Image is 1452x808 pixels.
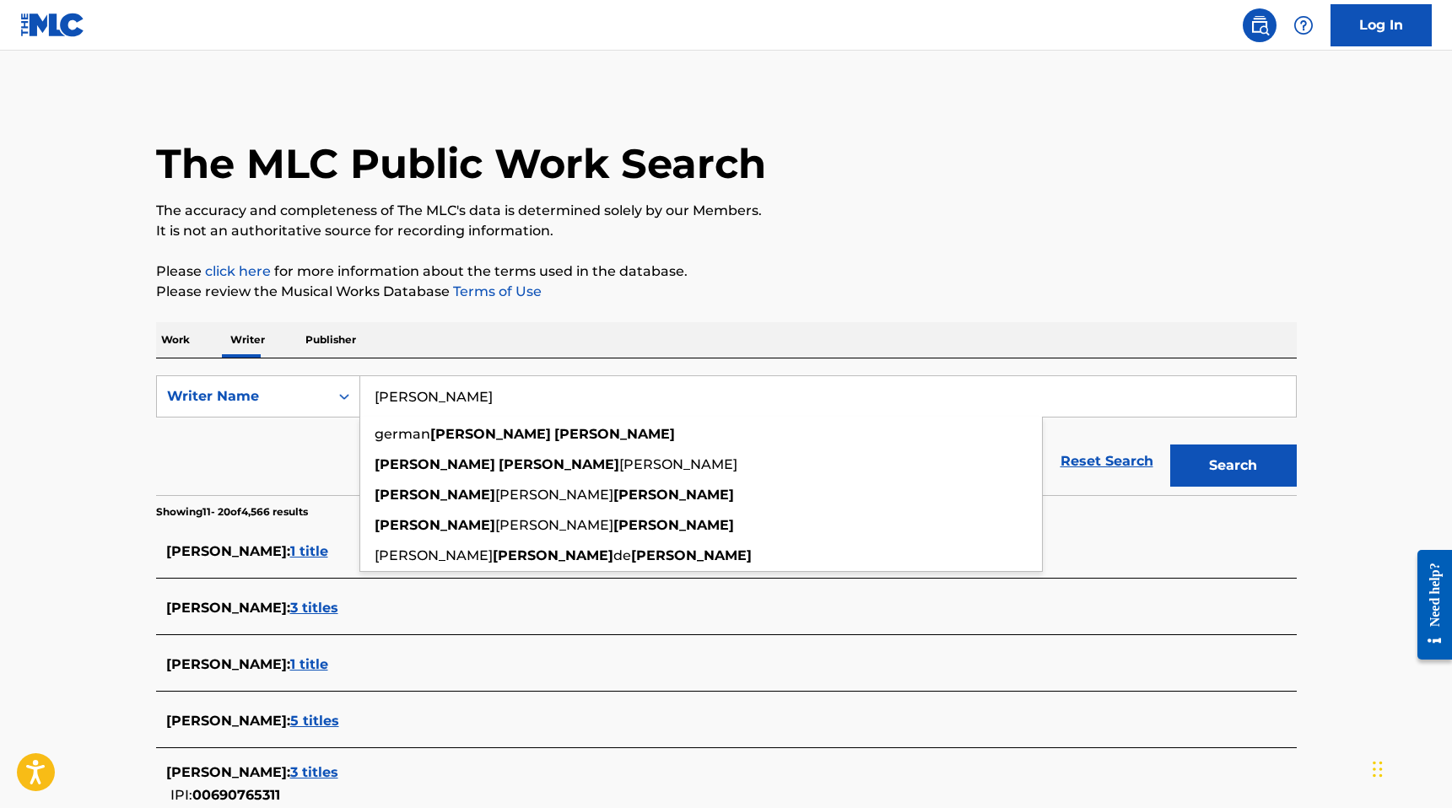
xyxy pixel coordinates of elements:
h1: The MLC Public Work Search [156,138,766,189]
p: Publisher [300,322,361,358]
p: Please review the Musical Works Database [156,282,1297,302]
span: 5 titles [290,713,339,729]
div: Writer Name [167,386,319,407]
img: MLC Logo [20,13,85,37]
strong: [PERSON_NAME] [499,456,619,472]
span: [PERSON_NAME] : [166,600,290,616]
span: 3 titles [290,600,338,616]
p: Writer [225,322,270,358]
span: 1 title [290,543,328,559]
strong: [PERSON_NAME] [631,547,752,563]
p: The accuracy and completeness of The MLC's data is determined solely by our Members. [156,201,1297,221]
iframe: Chat Widget [1368,727,1452,808]
div: Arrastrar [1373,744,1383,795]
strong: [PERSON_NAME] [493,547,613,563]
strong: [PERSON_NAME] [375,456,495,472]
span: IPI: [170,787,192,803]
span: [PERSON_NAME] [619,456,737,472]
a: Public Search [1243,8,1277,42]
p: Work [156,322,195,358]
a: click here [205,263,271,279]
span: [PERSON_NAME] : [166,764,290,780]
p: Please for more information about the terms used in the database. [156,261,1297,282]
span: 00690765311 [192,787,280,803]
p: It is not an authoritative source for recording information. [156,221,1297,241]
strong: [PERSON_NAME] [375,517,495,533]
form: Search Form [156,375,1297,495]
button: Search [1170,444,1297,487]
span: [PERSON_NAME] [495,487,613,503]
span: de [613,547,631,563]
strong: [PERSON_NAME] [375,487,495,503]
span: [PERSON_NAME] : [166,713,290,729]
img: help [1293,15,1314,35]
strong: [PERSON_NAME] [554,426,675,442]
strong: [PERSON_NAME] [430,426,551,442]
iframe: Resource Center [1405,537,1452,673]
span: german [375,426,430,442]
a: Reset Search [1052,443,1162,480]
div: Widget de chat [1368,727,1452,808]
img: search [1250,15,1270,35]
span: [PERSON_NAME] : [166,656,290,672]
span: [PERSON_NAME] : [166,543,290,559]
span: [PERSON_NAME] [375,547,493,563]
a: Terms of Use [450,283,542,299]
p: Showing 11 - 20 of 4,566 results [156,504,308,520]
span: 1 title [290,656,328,672]
span: 3 titles [290,764,338,780]
strong: [PERSON_NAME] [613,487,734,503]
span: [PERSON_NAME] [495,517,613,533]
div: Help [1287,8,1320,42]
a: Log In [1331,4,1432,46]
strong: [PERSON_NAME] [613,517,734,533]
